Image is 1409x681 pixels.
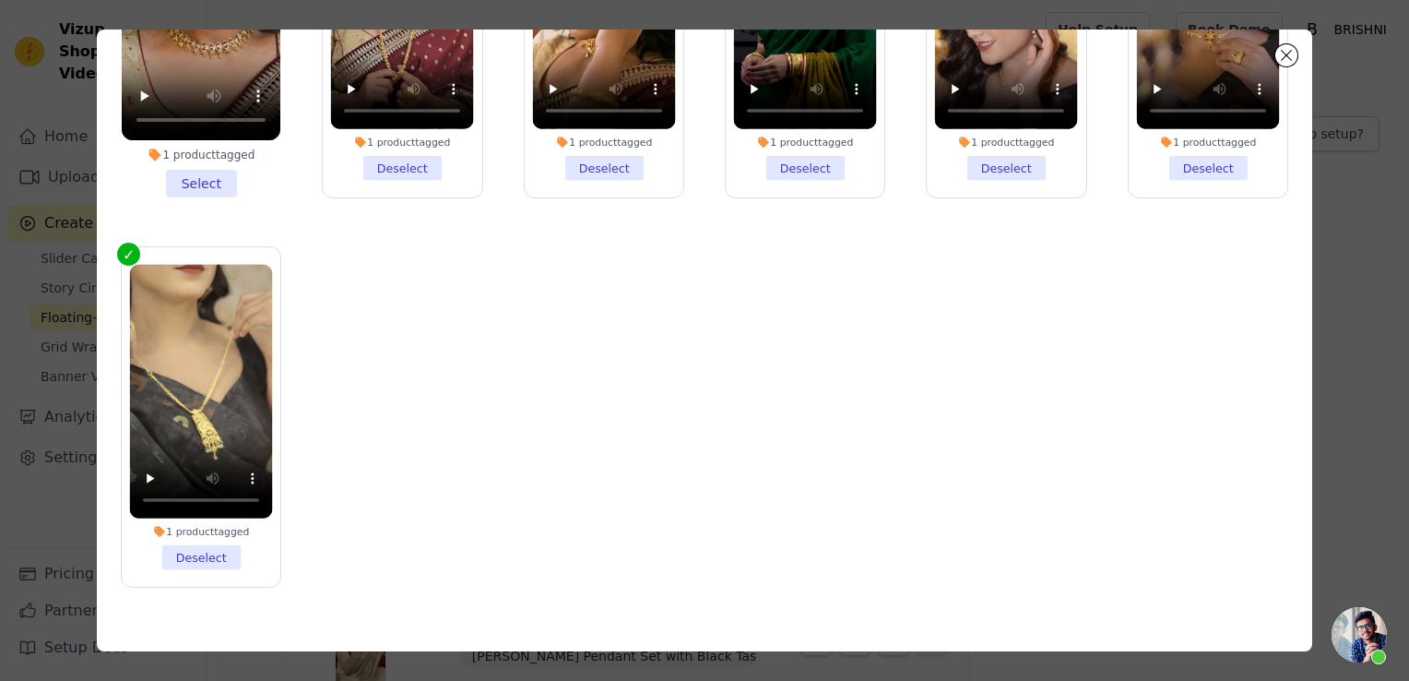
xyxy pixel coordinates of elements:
[1136,136,1279,149] div: 1 product tagged
[1275,44,1297,66] button: Close modal
[331,136,474,149] div: 1 product tagged
[130,525,273,538] div: 1 product tagged
[532,136,675,149] div: 1 product tagged
[122,148,280,162] div: 1 product tagged
[935,136,1078,149] div: 1 product tagged
[1332,607,1387,663] a: Open chat
[734,136,877,149] div: 1 product tagged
